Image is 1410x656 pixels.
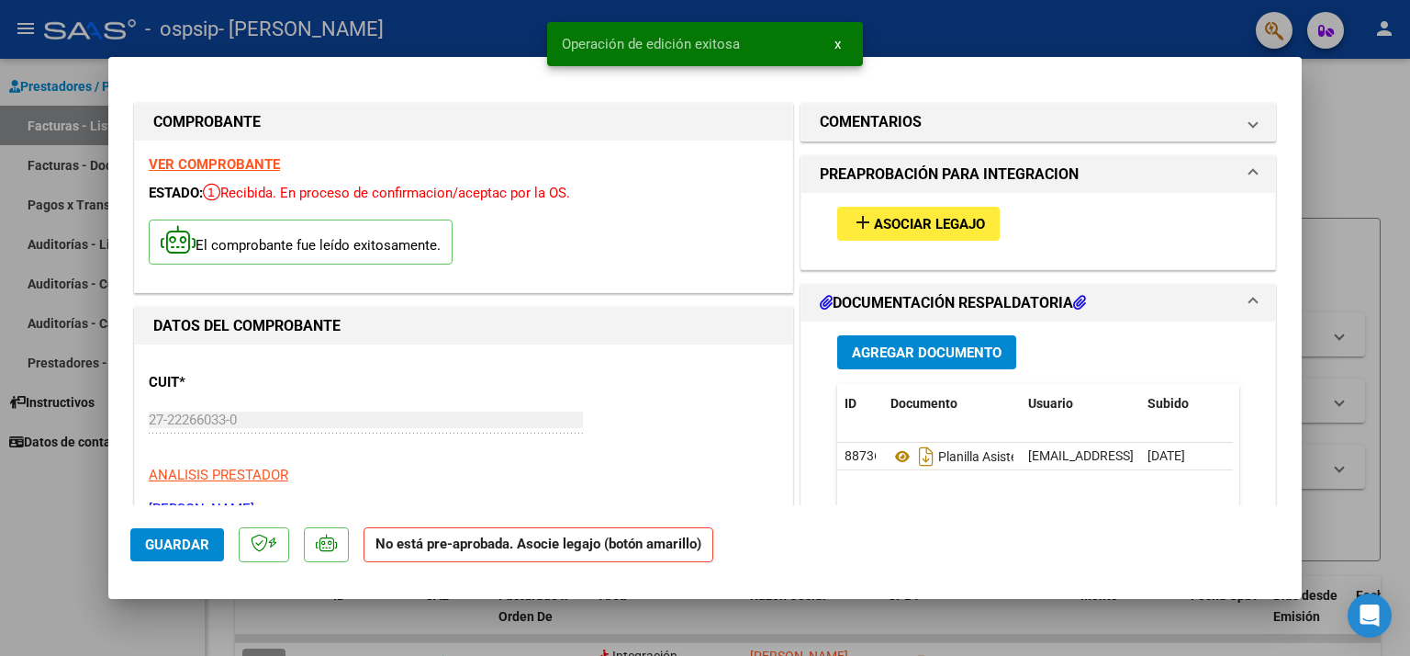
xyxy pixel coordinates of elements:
[149,499,778,520] p: [PERSON_NAME]
[874,216,985,232] span: Asociar Legajo
[914,442,938,471] i: Descargar documento
[153,317,341,334] strong: DATOS DEL COMPROBANTE
[890,449,1041,464] span: Planilla Asistencia
[801,193,1275,269] div: PREAPROBACIÓN PARA INTEGRACION
[364,527,713,563] strong: No está pre-aprobada. Asocie legajo (botón amarillo)
[837,384,883,424] datatable-header-cell: ID
[1348,594,1392,638] div: Open Intercom Messenger
[820,292,1086,314] h1: DOCUMENTACIÓN RESPALDATORIA
[852,211,874,233] mat-icon: add
[883,384,1021,424] datatable-header-cell: Documento
[801,285,1275,322] mat-expansion-panel-header: DOCUMENTACIÓN RESPALDATORIA
[801,104,1275,141] mat-expansion-panel-header: COMENTARIOS
[145,537,209,553] span: Guardar
[834,36,841,52] span: x
[801,156,1275,193] mat-expansion-panel-header: PREAPROBACIÓN PARA INTEGRACION
[837,207,1000,241] button: Asociar Legajo
[845,396,856,411] span: ID
[1021,384,1140,424] datatable-header-cell: Usuario
[149,185,203,201] span: ESTADO:
[1147,396,1189,411] span: Subido
[149,372,338,393] p: CUIT
[153,113,261,130] strong: COMPROBANTE
[562,35,740,53] span: Operación de edición exitosa
[890,396,957,411] span: Documento
[820,28,856,61] button: x
[1028,396,1073,411] span: Usuario
[203,185,570,201] span: Recibida. En proceso de confirmacion/aceptac por la OS.
[149,220,453,265] p: El comprobante fue leído exitosamente.
[1028,448,1339,463] span: [EMAIL_ADDRESS][DOMAIN_NAME] - [PERSON_NAME]
[852,345,1002,361] span: Agregar Documento
[130,528,224,561] button: Guardar
[845,448,881,463] span: 88736
[1140,384,1232,424] datatable-header-cell: Subido
[1232,384,1324,424] datatable-header-cell: Acción
[1147,448,1185,463] span: [DATE]
[820,164,1079,186] h1: PREAPROBACIÓN PARA INTEGRACION
[837,335,1016,369] button: Agregar Documento
[149,156,280,173] a: VER COMPROBANTE
[820,111,922,133] h1: COMENTARIOS
[149,467,288,483] span: ANALISIS PRESTADOR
